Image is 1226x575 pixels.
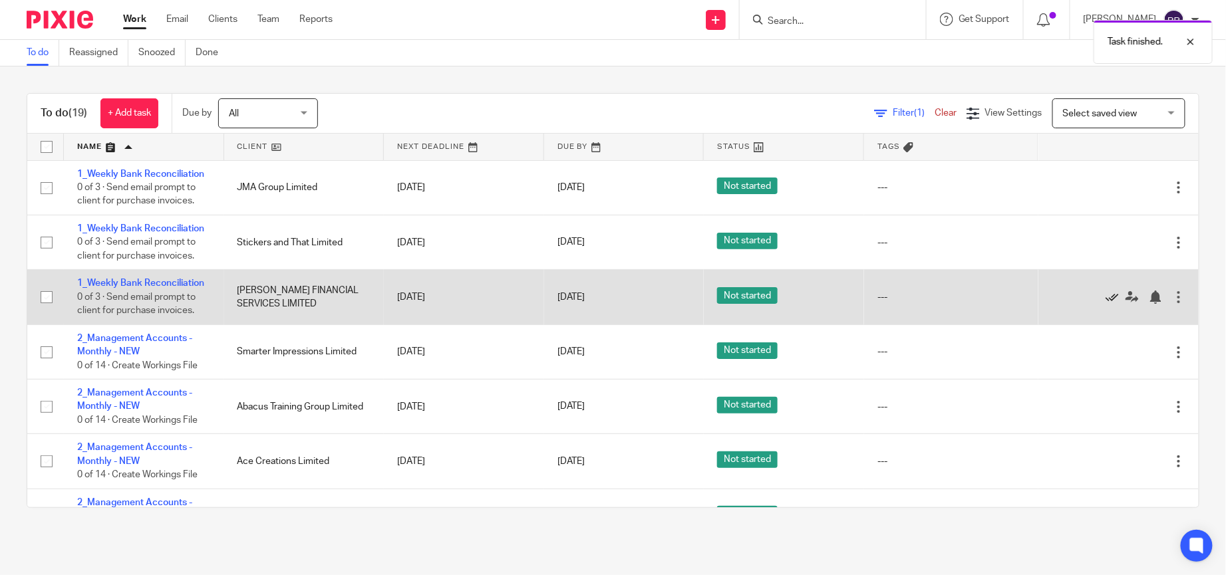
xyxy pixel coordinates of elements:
div: --- [877,455,1025,468]
h1: To do [41,106,87,120]
span: Not started [717,177,778,194]
span: [DATE] [557,402,585,411]
a: Work [123,13,146,26]
td: [DATE] [384,489,544,543]
img: Pixie [27,11,93,29]
p: Task finished. [1108,35,1163,49]
span: 0 of 14 · Create Workings File [77,361,198,370]
span: All [229,109,239,118]
td: Ace Creations Limited [224,434,384,489]
span: Not started [717,287,778,304]
a: Reports [299,13,333,26]
span: Not started [717,451,778,468]
a: 2_Management Accounts - Monthly - NEW [77,388,192,411]
a: 1_Weekly Bank Reconciliation [77,224,204,233]
div: --- [877,181,1025,194]
span: 0 of 3 · Send email prompt to client for purchase invoices. [77,238,196,261]
a: Snoozed [138,40,186,66]
td: Stickers and That Limited [224,215,384,269]
td: [DATE] [384,324,544,379]
span: (19) [69,108,87,118]
div: --- [877,236,1025,249]
span: [DATE] [557,457,585,466]
a: 2_Management Accounts - Monthly - NEW [77,443,192,465]
span: Not started [717,233,778,249]
td: Abacus Training Group Limited [224,380,384,434]
a: Clear [935,108,957,118]
a: To do [27,40,59,66]
td: Stickers and That Limited [224,489,384,543]
span: 0 of 14 · Create Workings File [77,470,198,479]
a: Done [196,40,228,66]
img: svg%3E [1163,9,1185,31]
td: Smarter Impressions Limited [224,324,384,379]
span: [DATE] [557,292,585,302]
a: Clients [208,13,237,26]
span: 0 of 14 · Create Workings File [77,415,198,425]
td: [DATE] [384,380,544,434]
a: 2_Management Accounts - Monthly - NEW [77,334,192,356]
span: Select saved view [1063,109,1138,118]
span: Not started [717,506,778,522]
a: + Add task [100,98,158,128]
td: [DATE] [384,270,544,324]
div: --- [877,290,1025,304]
td: [DATE] [384,215,544,269]
div: --- [877,400,1025,413]
span: 0 of 3 · Send email prompt to client for purchase invoices. [77,292,196,316]
a: Email [166,13,188,26]
span: Not started [717,397,778,413]
a: Team [257,13,279,26]
span: Filter [893,108,935,118]
span: [DATE] [557,347,585,356]
p: Due by [182,106,212,120]
td: [PERSON_NAME] FINANCIAL SERVICES LIMITED [224,270,384,324]
span: 0 of 3 · Send email prompt to client for purchase invoices. [77,183,196,206]
a: 1_Weekly Bank Reconciliation [77,170,204,179]
span: Not started [717,342,778,359]
a: 2_Management Accounts - Monthly - NEW - TWD [77,498,192,520]
span: [DATE] [557,183,585,192]
a: Mark as done [1106,290,1126,304]
span: [DATE] [557,238,585,247]
td: [DATE] [384,434,544,489]
span: (1) [914,108,925,118]
div: --- [877,345,1025,358]
span: Tags [877,143,900,150]
a: 1_Weekly Bank Reconciliation [77,279,204,288]
span: View Settings [985,108,1042,118]
a: Reassigned [69,40,128,66]
td: JMA Group Limited [224,160,384,215]
td: [DATE] [384,160,544,215]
